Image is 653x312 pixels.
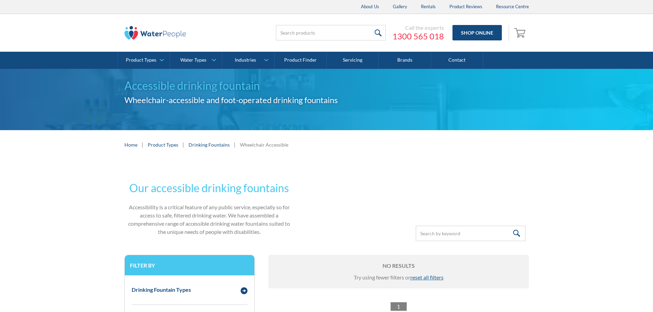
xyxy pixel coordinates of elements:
[124,77,360,94] h1: Accessible drinking fountain
[222,52,274,69] a: Industries
[124,203,294,236] p: Accessibility is a critical feature of any public service, especially so for access to safe, filt...
[132,286,191,294] div: Drinking Fountain Types
[118,52,170,69] a: Product Types
[124,26,186,40] img: The Water People
[130,262,249,269] h3: Filter by
[182,140,185,149] div: |
[416,226,525,241] input: Search by keyword
[584,278,653,312] iframe: podium webchat widget bubble
[240,141,288,148] div: Wheelchair Accessible
[410,274,444,280] span: reset all filters
[180,57,206,63] div: Water Types
[512,25,529,41] a: Open empty cart
[392,24,444,31] div: Call the experts
[514,27,527,38] img: shopping cart
[276,25,386,40] input: Search products
[124,94,360,106] h2: Wheelchair-accessible and foot-operated drinking fountains
[275,262,522,270] h6: No results
[268,302,529,311] div: List
[379,52,431,69] a: Brands
[124,180,294,196] h2: Our accessible drinking fountains
[275,273,522,282] div: Try using fewer filters or
[392,31,444,41] a: 1300 565 018
[126,57,156,63] div: Product Types
[124,141,137,148] a: Home
[141,140,144,149] div: |
[189,141,230,148] a: Drinking Fountains
[233,140,237,149] div: |
[452,25,502,40] a: Shop Online
[327,52,379,69] a: Servicing
[170,52,222,69] a: Water Types
[390,302,407,311] a: 1
[148,141,178,148] a: Product Types
[235,57,256,63] div: Industries
[275,52,327,69] a: Product Finder
[431,52,483,69] a: Contact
